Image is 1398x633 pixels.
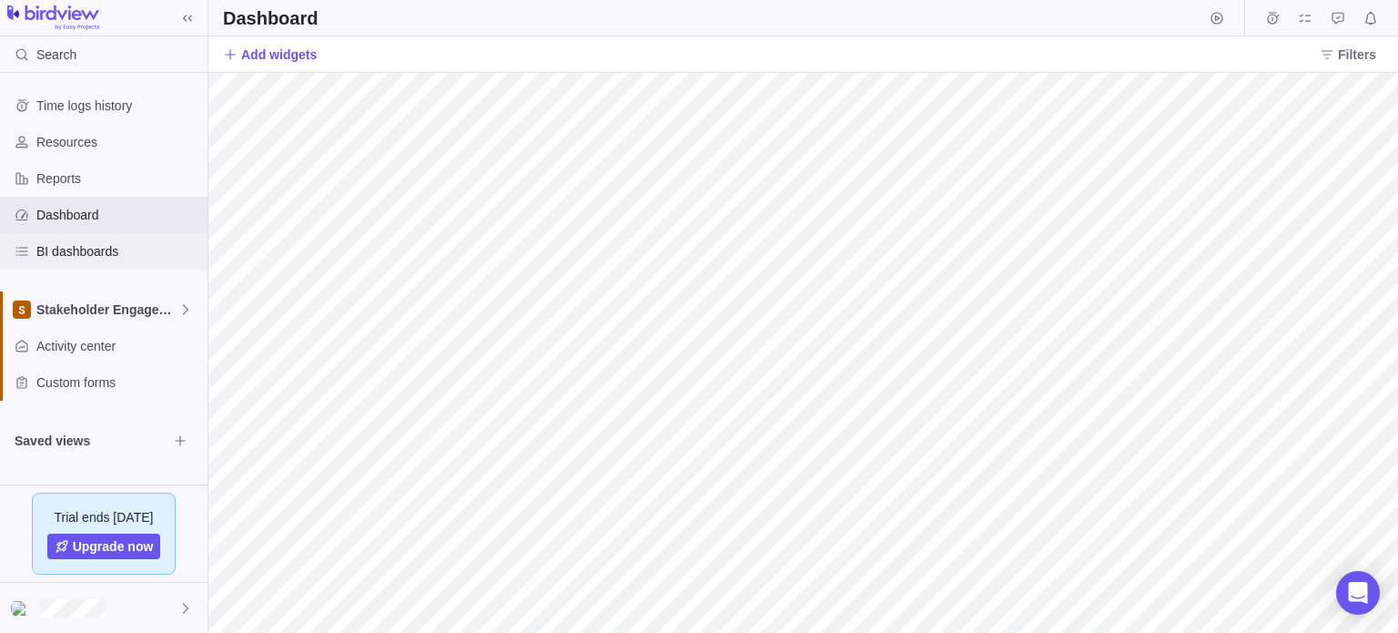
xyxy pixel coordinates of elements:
span: Stakeholder Engagement [36,301,178,319]
a: Approval requests [1325,14,1351,28]
span: Upgrade now [73,537,154,556]
span: Approval requests [1325,5,1351,31]
span: Notifications [1358,5,1383,31]
img: Show [11,601,33,616]
span: Custom forms [36,373,200,392]
span: Start timer [1204,5,1230,31]
span: BI dashboards [36,242,200,260]
span: Saved views [15,432,167,450]
span: Resources [36,133,200,151]
h2: Dashboard [223,5,318,31]
a: Upgrade now [47,534,161,559]
a: Notifications [1358,14,1383,28]
span: Search [36,46,76,64]
a: My assignments [1292,14,1318,28]
span: My assignments [1292,5,1318,31]
span: Time logs history [36,97,200,115]
div: Open Intercom Messenger [1336,571,1380,615]
span: Filters [1312,42,1383,67]
span: Add widgets [241,46,317,64]
span: Trial ends [DATE] [55,508,154,526]
span: Add widgets [223,42,317,67]
div: Seyi Jegede [11,597,33,619]
a: Time logs [1260,14,1285,28]
span: Reports [36,169,200,188]
img: logo [7,5,99,31]
span: Activity center [36,337,200,355]
span: Time logs [1260,5,1285,31]
span: Browse views [167,428,193,454]
span: Filters [1338,46,1376,64]
span: Dashboard [36,206,200,224]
